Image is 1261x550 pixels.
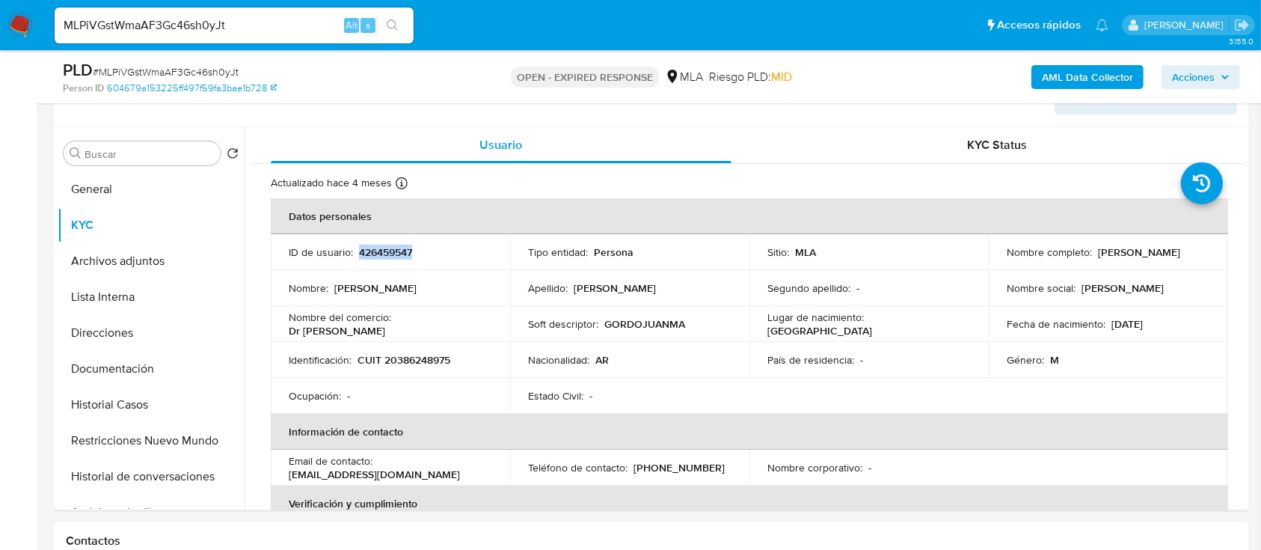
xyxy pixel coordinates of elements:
[347,389,350,403] p: -
[665,69,703,85] div: MLA
[1234,17,1250,33] a: Salir
[633,461,725,474] p: [PHONE_NUMBER]
[771,68,792,85] span: MID
[767,311,864,324] p: Lugar de nacimiento :
[58,423,245,459] button: Restricciones Nuevo Mundo
[604,317,685,331] p: GORDOJUANMA
[479,136,522,153] span: Usuario
[1042,65,1133,89] b: AML Data Collector
[595,353,609,367] p: AR
[85,147,215,161] input: Buscar
[528,461,628,474] p: Teléfono de contacto :
[58,171,245,207] button: General
[289,389,341,403] p: Ocupación :
[289,468,460,481] p: [EMAIL_ADDRESS][DOMAIN_NAME]
[289,281,328,295] p: Nombre :
[1007,281,1076,295] p: Nombre social :
[346,18,358,32] span: Alt
[63,58,93,82] b: PLD
[1144,18,1229,32] p: florencia.merelli@mercadolibre.com
[511,67,659,88] p: OPEN - EXPIRED RESPONSE
[58,387,245,423] button: Historial Casos
[1031,65,1144,89] button: AML Data Collector
[70,147,82,159] button: Buscar
[967,136,1027,153] span: KYC Status
[594,245,633,259] p: Persona
[1007,245,1092,259] p: Nombre completo :
[1229,35,1254,47] span: 3.155.0
[856,281,859,295] p: -
[227,147,239,164] button: Volver al orden por defecto
[589,389,592,403] p: -
[1007,353,1044,367] p: Género :
[767,245,789,259] p: Sitio :
[767,281,850,295] p: Segundo apellido :
[528,389,583,403] p: Estado Civil :
[1081,281,1164,295] p: [PERSON_NAME]
[58,495,245,531] button: Anticipos de dinero
[366,18,370,32] span: s
[66,89,191,104] h1: Información de Usuario
[767,461,862,474] p: Nombre corporativo :
[58,207,245,243] button: KYC
[767,324,872,337] p: [GEOGRAPHIC_DATA]
[377,15,408,36] button: search-icon
[1096,19,1108,31] a: Notificaciones
[358,353,450,367] p: CUIT 20386248975
[997,17,1081,33] span: Accesos rápidos
[58,351,245,387] button: Documentación
[58,243,245,279] button: Archivos adjuntos
[1172,65,1215,89] span: Acciones
[574,281,656,295] p: [PERSON_NAME]
[528,245,588,259] p: Tipo entidad :
[58,315,245,351] button: Direcciones
[868,461,871,474] p: -
[271,414,1228,450] th: Información de contacto
[528,353,589,367] p: Nacionalidad :
[528,317,598,331] p: Soft descriptor :
[289,311,391,324] p: Nombre del comercio :
[334,281,417,295] p: [PERSON_NAME]
[359,245,412,259] p: 426459547
[709,69,792,85] span: Riesgo PLD:
[289,324,385,337] p: Dr [PERSON_NAME]
[1007,317,1105,331] p: Fecha de nacimiento :
[289,454,372,468] p: Email de contacto :
[271,198,1228,234] th: Datos personales
[528,281,568,295] p: Apellido :
[271,176,392,190] p: Actualizado hace 4 meses
[58,279,245,315] button: Lista Interna
[1111,317,1143,331] p: [DATE]
[58,459,245,495] button: Historial de conversaciones
[860,353,863,367] p: -
[289,353,352,367] p: Identificación :
[66,534,1237,549] h1: Contactos
[767,353,854,367] p: País de residencia :
[63,82,104,95] b: Person ID
[271,486,1228,522] th: Verificación y cumplimiento
[107,82,277,95] a: 604679a153225ff497f59fa3bae1b728
[55,16,414,35] input: Buscar usuario o caso...
[1162,65,1240,89] button: Acciones
[1050,353,1059,367] p: M
[289,245,353,259] p: ID de usuario :
[1098,245,1180,259] p: [PERSON_NAME]
[93,64,239,79] span: # MLPiVGstWmaAF3Gc46sh0yJt
[795,245,816,259] p: MLA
